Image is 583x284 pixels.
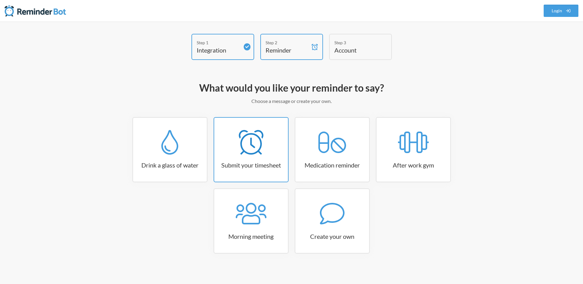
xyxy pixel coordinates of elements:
[197,39,240,46] div: Step 1
[113,97,470,105] p: Choose a message or create your own.
[214,161,288,169] h3: Submit your timesheet
[295,161,369,169] h3: Medication reminder
[5,5,66,17] img: Reminder Bot
[266,46,309,54] h4: Reminder
[133,161,207,169] h3: Drink a glass of water
[214,232,288,241] h3: Morning meeting
[376,161,450,169] h3: After work gym
[197,46,240,54] h4: Integration
[334,39,377,46] div: Step 3
[544,5,579,17] a: Login
[334,46,377,54] h4: Account
[295,232,369,241] h3: Create your own
[266,39,309,46] div: Step 2
[113,81,470,94] h2: What would you like your reminder to say?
